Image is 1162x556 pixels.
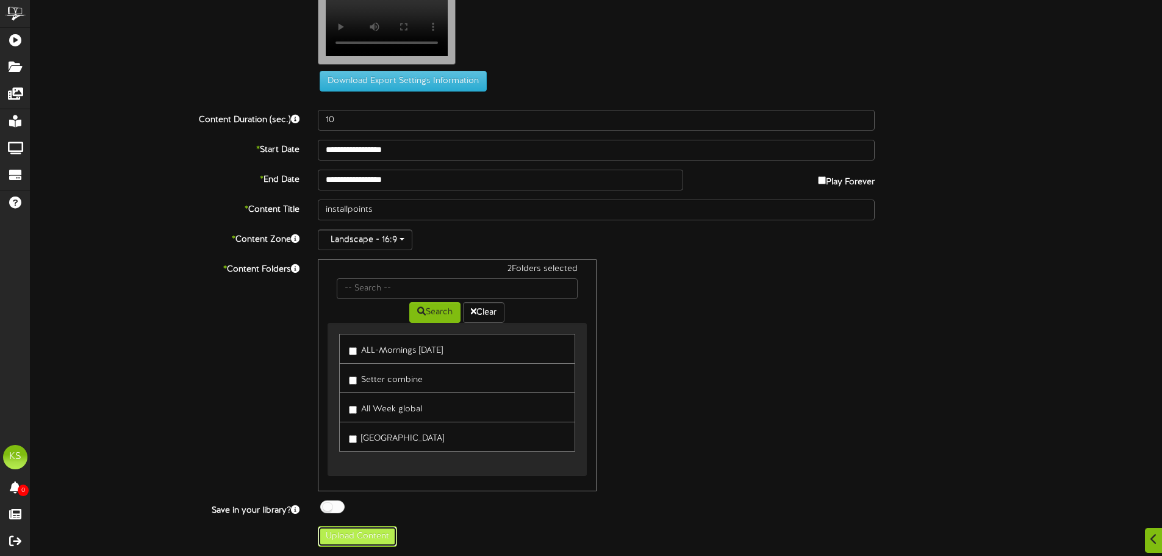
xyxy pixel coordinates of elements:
div: KS [3,445,27,469]
button: Search [409,302,461,323]
input: -- Search -- [337,278,577,299]
label: Save in your library? [21,500,309,517]
label: Play Forever [818,170,875,189]
input: [GEOGRAPHIC_DATA] [349,435,357,443]
div: 2 Folders selected [328,263,586,278]
span: 0 [18,485,29,496]
label: Setter combine [349,370,423,386]
button: Upload Content [318,526,397,547]
button: Clear [463,302,504,323]
button: Landscape - 16:9 [318,229,412,250]
a: Download Export Settings Information [314,76,487,85]
input: Play Forever [818,176,826,184]
label: Content Duration (sec.) [21,110,309,126]
label: Content Zone [21,229,309,246]
label: [GEOGRAPHIC_DATA] [349,428,444,445]
input: All Week global [349,406,357,414]
label: Content Title [21,200,309,216]
label: ALL-Mornings [DATE] [349,341,443,357]
label: Start Date [21,140,309,156]
input: Setter combine [349,377,357,385]
label: End Date [21,170,309,186]
button: Download Export Settings Information [320,71,487,92]
label: All Week global [349,399,422,416]
input: ALL-Mornings [DATE] [349,347,357,355]
input: Title of this Content [318,200,875,220]
label: Content Folders [21,259,309,276]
